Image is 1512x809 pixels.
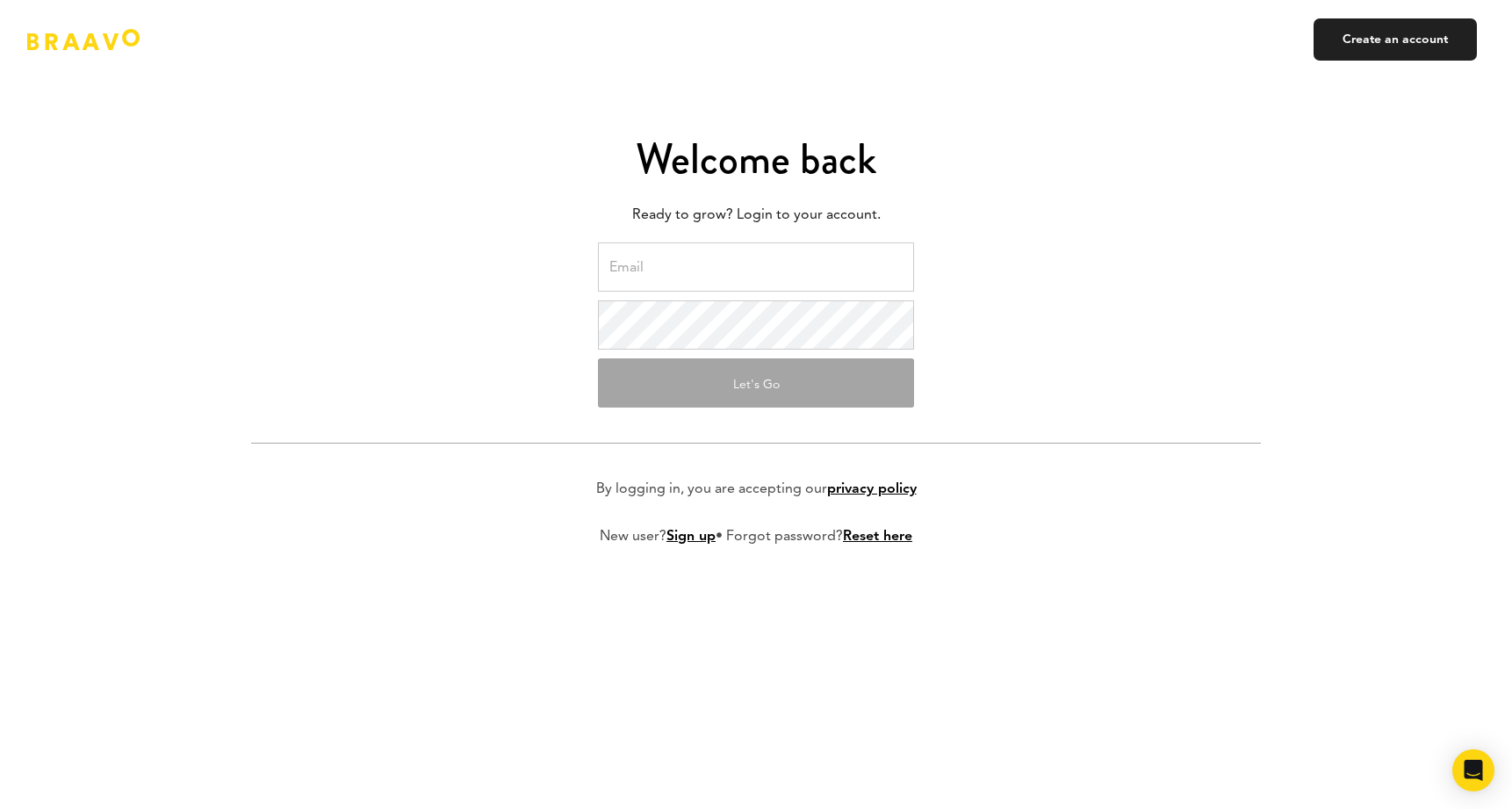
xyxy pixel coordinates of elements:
p: By logging in, you are accepting our [596,479,917,500]
a: privacy policy [827,482,917,496]
p: Ready to grow? Login to your account. [251,202,1261,228]
a: Sign up [666,530,716,544]
a: Reset here [843,530,912,544]
span: Welcome back [636,129,876,189]
button: Let's Go [598,358,914,408]
p: New user? • Forgot password? [600,526,912,547]
div: Open Intercom Messenger [1452,749,1494,791]
input: Email [598,242,914,292]
a: Create an account [1314,18,1477,61]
